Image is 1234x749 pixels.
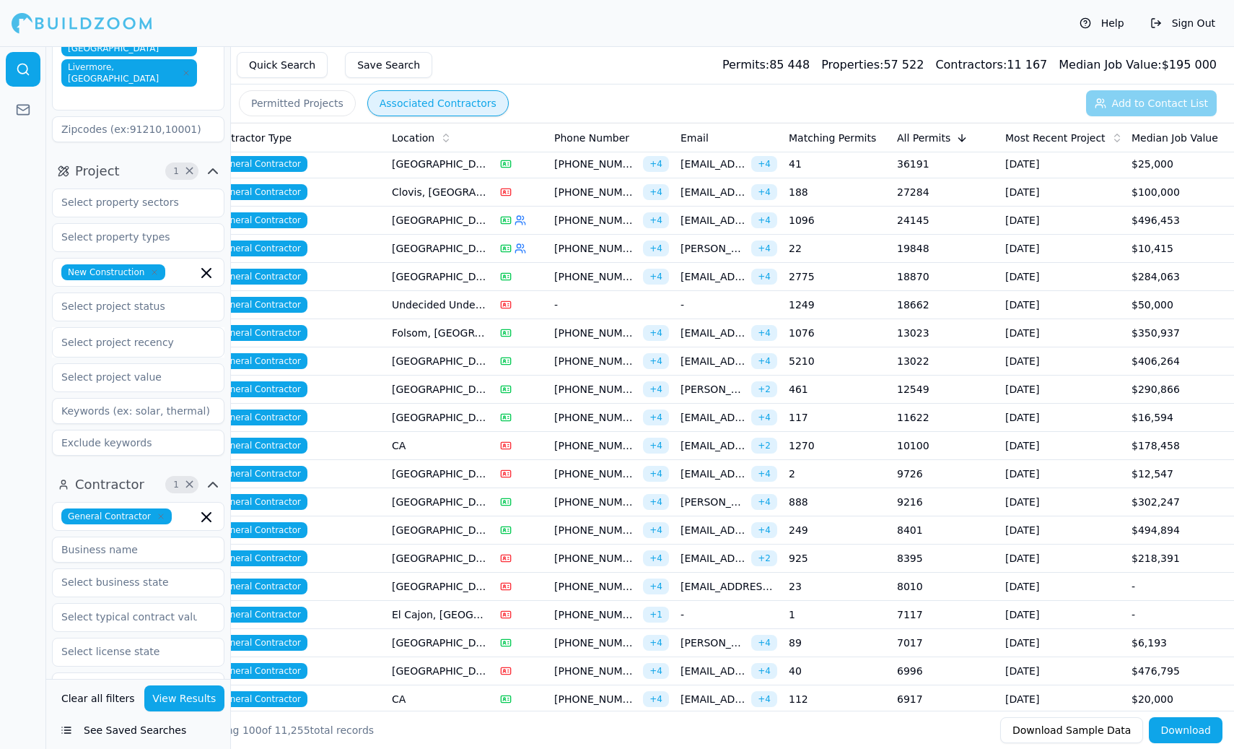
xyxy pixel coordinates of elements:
[53,604,206,630] input: Select typical contract value
[681,410,745,425] span: [EMAIL_ADDRESS][DOMAIN_NAME]
[643,522,669,538] span: + 4
[554,269,637,284] span: [PHONE_NUMBER]
[891,516,999,545] td: 8401
[783,545,891,573] td: 925
[386,685,494,714] td: CA
[783,629,891,657] td: 89
[1126,404,1234,432] td: $16,594
[1126,516,1234,545] td: $494,894
[61,264,165,280] span: New Construction
[52,430,224,456] input: Exclude keywords
[554,131,669,145] div: Phone Number
[999,545,1126,573] td: [DATE]
[1126,376,1234,404] td: $290,866
[891,291,999,319] td: 18662
[891,685,999,714] td: 6917
[891,404,999,432] td: 11622
[891,207,999,235] td: 24145
[783,178,891,207] td: 188
[999,150,1126,178] td: [DATE]
[681,664,745,678] span: [EMAIL_ADDRESS][DOMAIN_NAME]
[386,207,494,235] td: [GEOGRAPHIC_DATA], [GEOGRAPHIC_DATA]
[999,291,1126,319] td: [DATE]
[681,326,745,340] span: [EMAIL_ADDRESS][DOMAIN_NAME]
[554,636,637,650] span: [PHONE_NUMBER]
[751,353,777,369] span: + 4
[169,164,183,178] span: 1
[751,325,777,341] span: + 4
[751,269,777,285] span: + 4
[211,663,307,679] span: General Contractor
[783,516,891,545] td: 249
[999,629,1126,657] td: [DATE]
[554,692,637,706] span: [PHONE_NUMBER]
[722,56,810,74] div: 85 448
[783,488,891,516] td: 888
[891,573,999,601] td: 8010
[681,467,745,481] span: [EMAIL_ADDRESS][DOMAIN_NAME]
[675,601,783,629] td: -
[722,58,769,72] span: Permits:
[211,494,307,510] span: General Contractor
[643,579,669,594] span: + 4
[554,607,637,622] span: [PHONE_NUMBER]
[891,319,999,347] td: 13023
[554,326,637,340] span: [PHONE_NUMBER]
[643,494,669,510] span: + 4
[891,460,999,488] td: 9726
[751,663,777,679] span: + 4
[53,364,206,390] input: Select project value
[783,347,891,376] td: 5210
[554,495,637,509] span: [PHONE_NUMBER]
[999,601,1126,629] td: [DATE]
[211,522,307,538] span: General Contractor
[751,494,777,510] span: + 4
[1005,131,1120,145] div: Most Recent Project
[211,156,307,172] span: General Contractor
[386,178,494,207] td: Clovis, [GEOGRAPHIC_DATA]
[196,723,374,737] div: Showing of total records
[386,601,494,629] td: El Cajon, [GEOGRAPHIC_DATA]
[386,432,494,460] td: CA
[554,354,637,368] span: [PHONE_NUMBER]
[75,161,120,181] span: Project
[783,573,891,601] td: 23
[643,212,669,228] span: + 4
[554,551,637,566] span: [PHONE_NUMBER]
[935,58,1007,72] span: Contractors:
[53,189,206,215] input: Select property sectors
[751,522,777,538] span: + 4
[681,157,745,171] span: [EMAIL_ADDRESS][DOMAIN_NAME]
[891,178,999,207] td: 27284
[53,224,206,250] input: Select property types
[1126,207,1234,235] td: $496,453
[386,150,494,178] td: [GEOGRAPHIC_DATA], [GEOGRAPHIC_DATA]
[751,381,777,397] span: + 2
[211,131,380,145] div: Contractor Type
[144,685,225,711] button: View Results
[1126,178,1234,207] td: $100,000
[554,579,637,594] span: [PHONE_NUMBER]
[61,59,197,87] span: Livermore, [GEOGRAPHIC_DATA]
[935,56,1047,74] div: 11 167
[386,263,494,291] td: [GEOGRAPHIC_DATA], [GEOGRAPHIC_DATA]
[554,438,637,453] span: [PHONE_NUMBER]
[1126,235,1234,263] td: $10,415
[643,550,669,566] span: + 4
[211,353,307,369] span: General Contractor
[1126,629,1234,657] td: $6,193
[681,241,745,256] span: [PERSON_NAME][EMAIL_ADDRESS][PERSON_NAME][DOMAIN_NAME]
[891,488,999,516] td: 9216
[999,516,1126,545] td: [DATE]
[52,116,224,142] input: Zipcodes (ex:91210,10001)
[999,404,1126,432] td: [DATE]
[386,657,494,685] td: [GEOGRAPHIC_DATA], [GEOGRAPHIC_DATA]
[211,607,307,623] span: General Contractor
[554,213,637,228] span: [PHONE_NUMBER]
[999,207,1126,235] td: [DATE]
[821,56,924,74] div: 57 522
[1126,460,1234,488] td: $12,547
[1126,573,1234,601] td: -
[891,263,999,291] td: 18870
[386,488,494,516] td: [GEOGRAPHIC_DATA], [GEOGRAPHIC_DATA]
